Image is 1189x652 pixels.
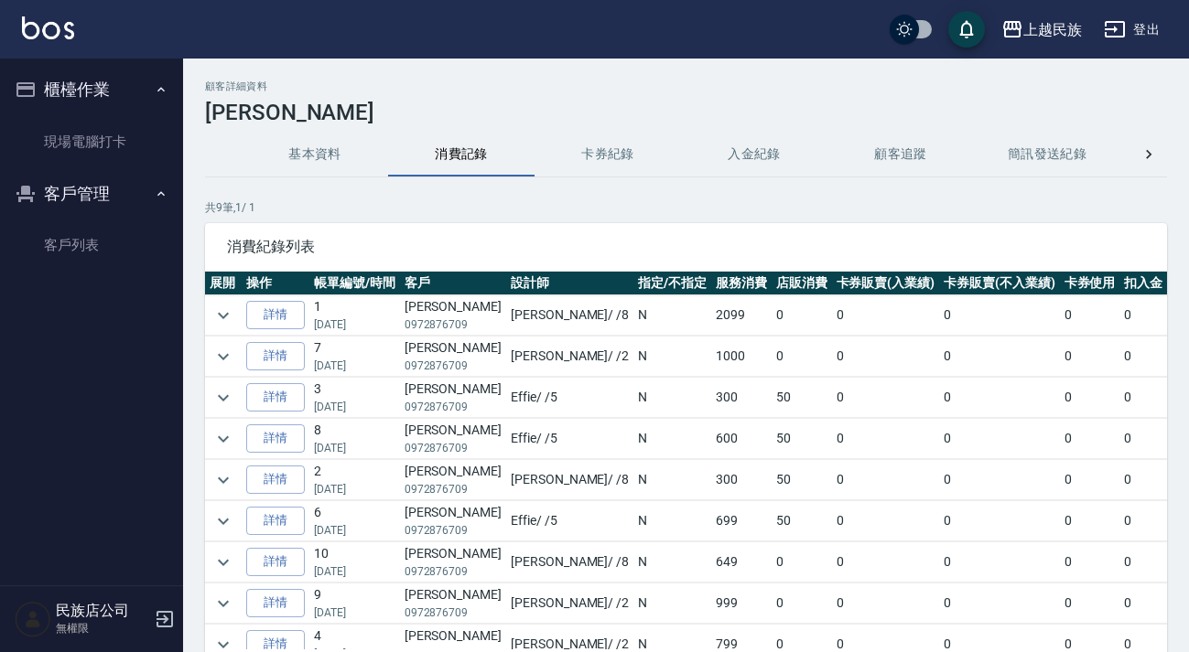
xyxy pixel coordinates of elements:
button: 入金紀錄 [681,133,827,176]
button: expand row [210,302,237,329]
td: 999 [711,583,772,624]
td: 0 [939,460,1060,500]
td: 1000 [711,337,772,377]
td: 0 [939,419,1060,459]
td: Effie / /5 [506,501,633,541]
td: [PERSON_NAME] [400,501,506,541]
td: 0 [832,419,940,459]
td: 2 [309,460,400,500]
td: 0 [1119,583,1167,624]
td: [PERSON_NAME] [400,337,506,377]
td: Effie / /5 [506,378,633,418]
button: 基本資料 [242,133,388,176]
p: 0972876709 [405,604,502,621]
td: N [633,501,711,541]
button: 消費記錄 [388,133,535,176]
button: 客戶管理 [7,170,176,218]
td: 300 [711,378,772,418]
button: expand row [210,425,237,453]
p: [DATE] [314,522,395,539]
a: 客戶列表 [7,224,176,266]
td: 0 [1060,460,1120,500]
button: 卡券紀錄 [535,133,681,176]
a: 詳情 [246,548,305,576]
td: 0 [1119,460,1167,500]
p: [DATE] [314,358,395,374]
td: 3 [309,378,400,418]
th: 服務消費 [711,272,772,295]
td: 0 [1119,378,1167,418]
th: 展開 [205,272,242,295]
div: 上越民族 [1023,18,1082,41]
td: 0 [832,337,940,377]
td: 0 [1060,542,1120,583]
p: 0972876709 [405,358,502,374]
td: 0 [832,583,940,624]
td: 50 [772,501,832,541]
h5: 民族店公司 [56,602,149,620]
td: 9 [309,583,400,624]
button: 登出 [1097,13,1167,47]
h2: 顧客詳細資料 [205,80,1167,92]
a: 詳情 [246,383,305,412]
p: [DATE] [314,399,395,415]
td: N [633,542,711,583]
a: 詳情 [246,342,305,370]
p: [DATE] [314,440,395,456]
button: expand row [210,343,237,370]
th: 卡券販賣(不入業績) [939,272,1060,295]
td: [PERSON_NAME] [400,583,506,624]
p: 0972876709 [405,316,502,333]
td: [PERSON_NAME] [400,378,506,418]
td: 0 [1060,378,1120,418]
th: 扣入金 [1119,272,1167,295]
td: 10 [309,542,400,583]
td: N [633,337,711,377]
th: 客戶 [400,272,506,295]
p: 0972876709 [405,563,502,580]
th: 指定/不指定 [633,272,711,295]
td: [PERSON_NAME] / /8 [506,542,633,583]
td: 0 [939,337,1060,377]
td: 7 [309,337,400,377]
button: 上越民族 [994,11,1089,48]
td: 0 [832,460,940,500]
td: 0 [1060,295,1120,336]
p: 無權限 [56,620,149,636]
button: expand row [210,549,237,576]
p: [DATE] [314,316,395,333]
button: expand row [210,590,237,617]
td: [PERSON_NAME] [400,460,506,500]
td: [PERSON_NAME] [400,419,506,459]
td: 0 [939,501,1060,541]
td: 0 [832,501,940,541]
p: 0972876709 [405,481,502,497]
td: 649 [711,542,772,583]
td: 0 [1060,501,1120,541]
td: 0 [832,295,940,336]
td: 0 [772,542,832,583]
a: 詳情 [246,424,305,453]
span: 消費紀錄列表 [227,238,1145,256]
td: 600 [711,419,772,459]
img: Logo [22,16,74,39]
p: [DATE] [314,563,395,580]
a: 詳情 [246,301,305,329]
td: 0 [1119,295,1167,336]
td: 0 [939,542,1060,583]
td: 0 [772,337,832,377]
td: 699 [711,501,772,541]
td: 50 [772,460,832,500]
td: [PERSON_NAME] / /2 [506,583,633,624]
th: 操作 [242,272,309,295]
td: 1 [309,295,400,336]
td: 0 [832,378,940,418]
button: 顧客追蹤 [827,133,974,176]
th: 卡券販賣(入業績) [832,272,940,295]
td: 8 [309,419,400,459]
p: 0972876709 [405,399,502,415]
td: 0 [1060,337,1120,377]
p: 0972876709 [405,440,502,456]
a: 詳情 [246,589,305,617]
td: 0 [939,583,1060,624]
